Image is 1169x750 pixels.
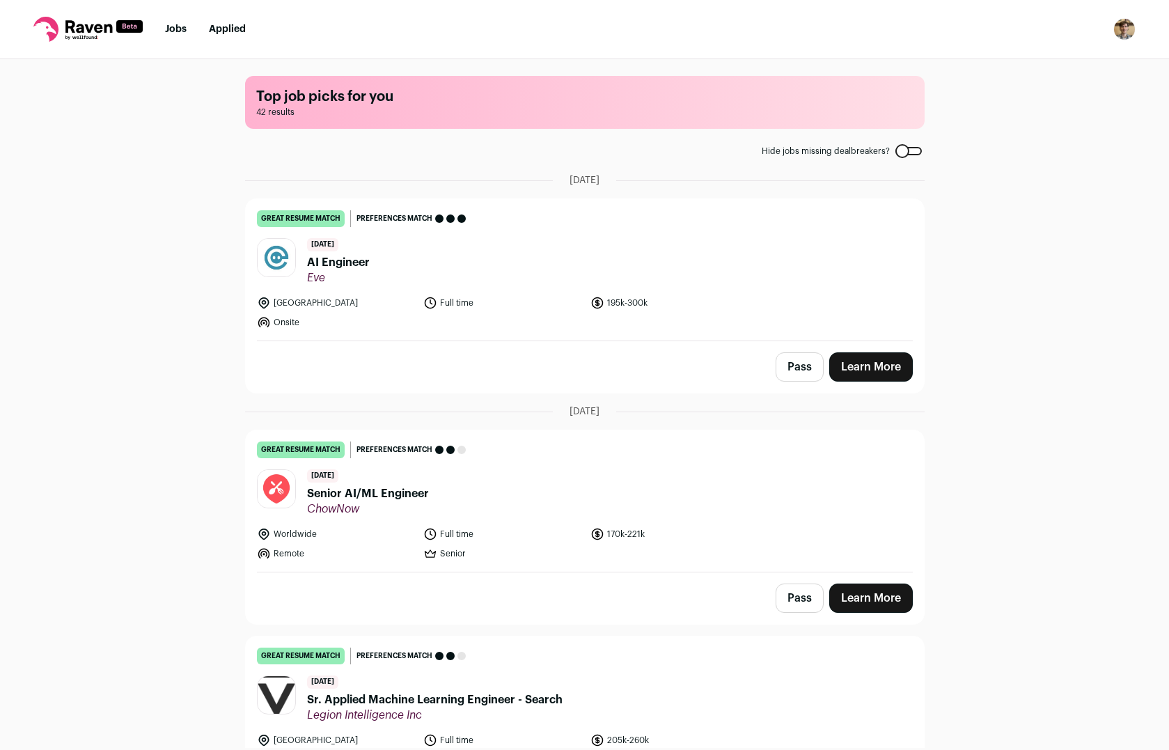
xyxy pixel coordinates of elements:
[570,405,599,419] span: [DATE]
[257,296,416,310] li: [GEOGRAPHIC_DATA]
[590,527,749,541] li: 170k-221k
[307,254,370,271] span: AI Engineer
[307,271,370,285] span: Eve
[356,443,432,457] span: Preferences match
[423,296,582,310] li: Full time
[570,173,599,187] span: [DATE]
[257,442,345,458] div: great resume match
[776,584,824,613] button: Pass
[256,87,913,107] h1: Top job picks for you
[307,502,429,516] span: ChowNow
[257,527,416,541] li: Worldwide
[423,527,582,541] li: Full time
[356,649,432,663] span: Preferences match
[307,469,338,483] span: [DATE]
[590,733,749,747] li: 205k-260k
[257,315,416,329] li: Onsite
[258,239,295,276] img: 27d3572f2ec3a1fa9058a1735744bf3c436128a15ac585d13d4cd64613485412.jpg
[829,584,913,613] a: Learn More
[776,352,824,382] button: Pass
[307,485,429,502] span: Senior AI/ML Engineer
[1113,18,1136,40] img: 15869354-medium_jpg
[307,708,563,722] span: Legion Intelligence Inc
[246,199,924,341] a: great resume match Preferences match [DATE] AI Engineer Eve [GEOGRAPHIC_DATA] Full time 195k-300k...
[307,692,563,708] span: Sr. Applied Machine Learning Engineer - Search
[258,470,295,508] img: 30f2d7c96d74c59bb225f22fd607278207284c290477e370201cad183887230c.jpg
[762,146,890,157] span: Hide jobs missing dealbreakers?
[1113,18,1136,40] button: Open dropdown
[246,430,924,572] a: great resume match Preferences match [DATE] Senior AI/ML Engineer ChowNow Worldwide Full time 170...
[590,296,749,310] li: 195k-300k
[258,671,295,719] img: c9704bb256512db76a781ab6b35e9caaff6623b343c8dc6faa4eee96812357a0.png
[307,675,338,689] span: [DATE]
[257,733,416,747] li: [GEOGRAPHIC_DATA]
[165,24,187,34] a: Jobs
[307,238,338,251] span: [DATE]
[423,547,582,561] li: Senior
[257,210,345,227] div: great resume match
[209,24,246,34] a: Applied
[256,107,913,118] span: 42 results
[257,547,416,561] li: Remote
[829,352,913,382] a: Learn More
[257,648,345,664] div: great resume match
[356,212,432,226] span: Preferences match
[423,733,582,747] li: Full time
